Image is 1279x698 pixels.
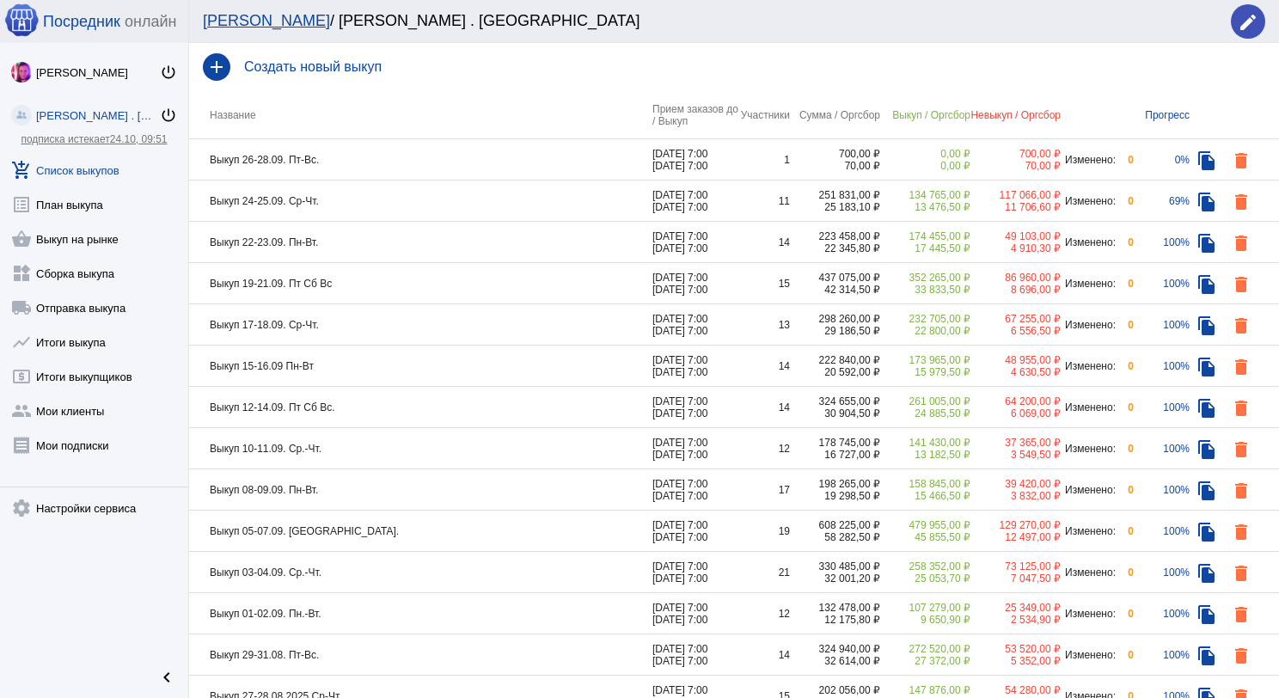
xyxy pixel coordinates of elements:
div: 330 485,00 ₽ [790,560,880,572]
div: 0,00 ₽ [880,160,970,172]
img: community_200.png [11,105,32,126]
div: 0 [1117,319,1134,331]
div: 700,00 ₽ [970,148,1061,160]
div: [PERSON_NAME] . [GEOGRAPHIC_DATA] [36,109,160,122]
mat-icon: shopping_basket [11,229,32,249]
td: 21 [738,552,790,593]
div: Изменено: [1061,236,1117,248]
div: 258 352,00 ₽ [880,560,970,572]
div: 37 365,00 ₽ [970,437,1061,449]
td: [DATE] 7:00 [DATE] 7:00 [652,222,738,263]
td: 100% [1134,428,1190,469]
td: 100% [1134,346,1190,387]
td: 12 [738,593,790,634]
div: 11 706,60 ₽ [970,201,1061,213]
td: Выкуп 03-04.09. Ср.-Чт. [189,552,652,593]
div: 0 [1117,360,1134,372]
div: 49 103,00 ₽ [970,230,1061,242]
div: 298 260,00 ₽ [790,313,880,325]
div: 5 352,00 ₽ [970,655,1061,667]
div: 16 727,00 ₽ [790,449,880,461]
mat-icon: file_copy [1196,150,1217,171]
div: 48 955,00 ₽ [970,354,1061,366]
div: 0 [1117,525,1134,537]
div: 67 255,00 ₽ [970,313,1061,325]
div: 3 549,50 ₽ [970,449,1061,461]
mat-icon: edit [1238,12,1258,33]
mat-icon: file_copy [1196,522,1217,542]
div: Изменено: [1061,525,1117,537]
td: Выкуп 08-09.09. Пн-Вт. [189,469,652,511]
div: 24 885,50 ₽ [880,407,970,419]
td: 11 [738,181,790,222]
h4: Создать новый выкуп [244,59,1265,75]
div: 54 280,00 ₽ [970,684,1061,696]
td: 15 [738,263,790,304]
td: Выкуп 01-02.09. Пн.-Вт. [189,593,652,634]
div: 70,00 ₽ [970,160,1061,172]
td: 100% [1134,304,1190,346]
mat-icon: delete [1231,233,1251,254]
a: подписка истекает24.10, 09:51 [21,133,167,145]
img: apple-icon-60x60.png [4,3,39,37]
td: [DATE] 7:00 [DATE] 7:00 [652,593,738,634]
div: 0 [1117,401,1134,413]
td: Выкуп 26-28.09. Пт-Вс. [189,139,652,181]
td: 14 [738,222,790,263]
mat-icon: delete [1231,563,1251,584]
div: 12 497,00 ₽ [970,531,1061,543]
div: 15 466,50 ₽ [880,490,970,502]
td: 14 [738,387,790,428]
td: Выкуп 05-07.09. [GEOGRAPHIC_DATA]. [189,511,652,552]
td: Выкуп 19-21.09. Пт Сб Вс [189,263,652,304]
div: 6 069,00 ₽ [970,407,1061,419]
td: 100% [1134,222,1190,263]
div: 0 [1117,236,1134,248]
mat-icon: local_shipping [11,297,32,318]
td: [DATE] 7:00 [DATE] 7:00 [652,387,738,428]
div: 4 630,50 ₽ [970,366,1061,378]
td: 14 [738,634,790,676]
div: 6 556,50 ₽ [970,325,1061,337]
th: Выкуп / Оргсбор [880,91,970,139]
div: 58 282,50 ₽ [790,531,880,543]
td: 100% [1134,634,1190,676]
div: 32 614,00 ₽ [790,655,880,667]
mat-icon: settings [11,498,32,518]
th: Прогресс [1134,91,1190,139]
div: 86 960,00 ₽ [970,272,1061,284]
div: 53 520,00 ₽ [970,643,1061,655]
mat-icon: list_alt [11,194,32,215]
div: 73 125,00 ₽ [970,560,1061,572]
td: 12 [738,428,790,469]
mat-icon: delete [1231,481,1251,501]
div: 33 833,50 ₽ [880,284,970,296]
div: 27 372,00 ₽ [880,655,970,667]
td: [DATE] 7:00 [DATE] 7:00 [652,304,738,346]
td: Выкуп 10-11.09. Ср.-Чт. [189,428,652,469]
div: 129 270,00 ₽ [970,519,1061,531]
span: онлайн [125,13,176,31]
div: 17 445,50 ₽ [880,242,970,254]
div: / [PERSON_NAME] . [GEOGRAPHIC_DATA] [203,12,1214,30]
td: 100% [1134,387,1190,428]
mat-icon: delete [1231,398,1251,419]
mat-icon: file_copy [1196,315,1217,336]
div: 324 655,00 ₽ [790,395,880,407]
div: 70,00 ₽ [790,160,880,172]
div: Изменено: [1061,566,1117,579]
div: 174 455,00 ₽ [880,230,970,242]
span: Посредник [43,13,120,31]
div: 608 225,00 ₽ [790,519,880,531]
div: 45 855,50 ₽ [880,531,970,543]
mat-icon: file_copy [1196,604,1217,625]
div: 22 345,80 ₽ [790,242,880,254]
div: 0 [1117,154,1134,166]
mat-icon: receipt [11,435,32,456]
div: 134 765,00 ₽ [880,189,970,201]
img: 73xLq58P2BOqs-qIllg3xXCtabieAB0OMVER0XTxHpc0AjG-Rb2SSuXsq4It7hEfqgBcQNho.jpg [11,62,32,83]
div: 251 831,00 ₽ [790,189,880,201]
div: 173 965,00 ₽ [880,354,970,366]
div: 0,00 ₽ [880,148,970,160]
td: Выкуп 22-23.09. Пн-Вт. [189,222,652,263]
